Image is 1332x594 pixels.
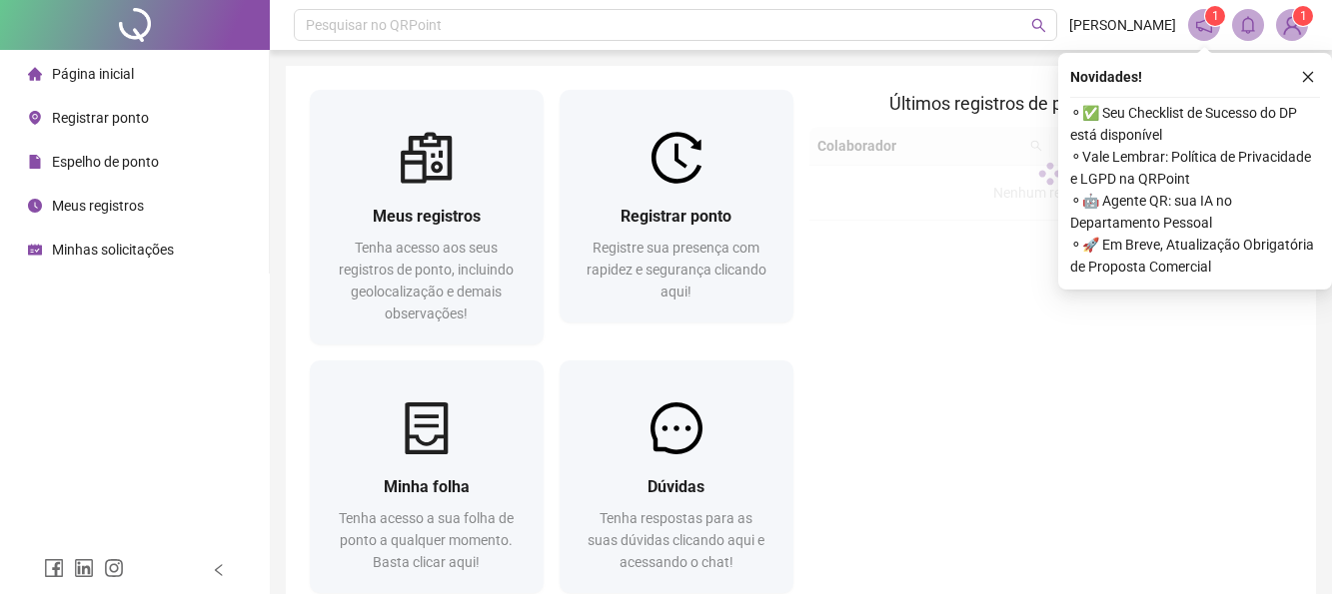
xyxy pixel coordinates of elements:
[52,242,174,258] span: Minhas solicitações
[1070,234,1320,278] span: ⚬ 🚀 Em Breve, Atualização Obrigatória de Proposta Comercial
[1277,10,1307,40] img: 95205
[1070,146,1320,190] span: ⚬ Vale Lembrar: Política de Privacidade e LGPD na QRPoint
[889,93,1212,114] span: Últimos registros de ponto sincronizados
[373,207,481,226] span: Meus registros
[1239,16,1257,34] span: bell
[1301,70,1315,84] span: close
[1195,16,1213,34] span: notification
[44,558,64,578] span: facebook
[1300,9,1307,23] span: 1
[1212,9,1219,23] span: 1
[28,67,42,81] span: home
[1070,102,1320,146] span: ⚬ ✅ Seu Checklist de Sucesso do DP está disponível
[28,243,42,257] span: schedule
[52,110,149,126] span: Registrar ponto
[1031,18,1046,33] span: search
[621,207,731,226] span: Registrar ponto
[1205,6,1225,26] sup: 1
[588,510,764,570] span: Tenha respostas para as suas dúvidas clicando aqui e acessando o chat!
[310,90,544,344] a: Meus registrosTenha acesso aos seus registros de ponto, incluindo geolocalização e demais observa...
[339,510,514,570] span: Tenha acesso a sua folha de ponto a qualquer momento. Basta clicar aqui!
[74,558,94,578] span: linkedin
[648,477,704,496] span: Dúvidas
[104,558,124,578] span: instagram
[52,154,159,170] span: Espelho de ponto
[1069,14,1176,36] span: [PERSON_NAME]
[28,199,42,213] span: clock-circle
[587,240,766,299] span: Registre sua presença com rapidez e segurança clicando aqui!
[560,360,793,593] a: DúvidasTenha respostas para as suas dúvidas clicando aqui e acessando o chat!
[560,90,793,322] a: Registrar pontoRegistre sua presença com rapidez e segurança clicando aqui!
[52,66,134,82] span: Página inicial
[1070,190,1320,234] span: ⚬ 🤖 Agente QR: sua IA no Departamento Pessoal
[1293,6,1313,26] sup: Atualize o seu contato no menu Meus Dados
[310,360,544,593] a: Minha folhaTenha acesso a sua folha de ponto a qualquer momento. Basta clicar aqui!
[384,477,470,496] span: Minha folha
[212,563,226,577] span: left
[1070,66,1142,88] span: Novidades !
[28,111,42,125] span: environment
[339,240,514,321] span: Tenha acesso aos seus registros de ponto, incluindo geolocalização e demais observações!
[28,155,42,169] span: file
[52,198,144,214] span: Meus registros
